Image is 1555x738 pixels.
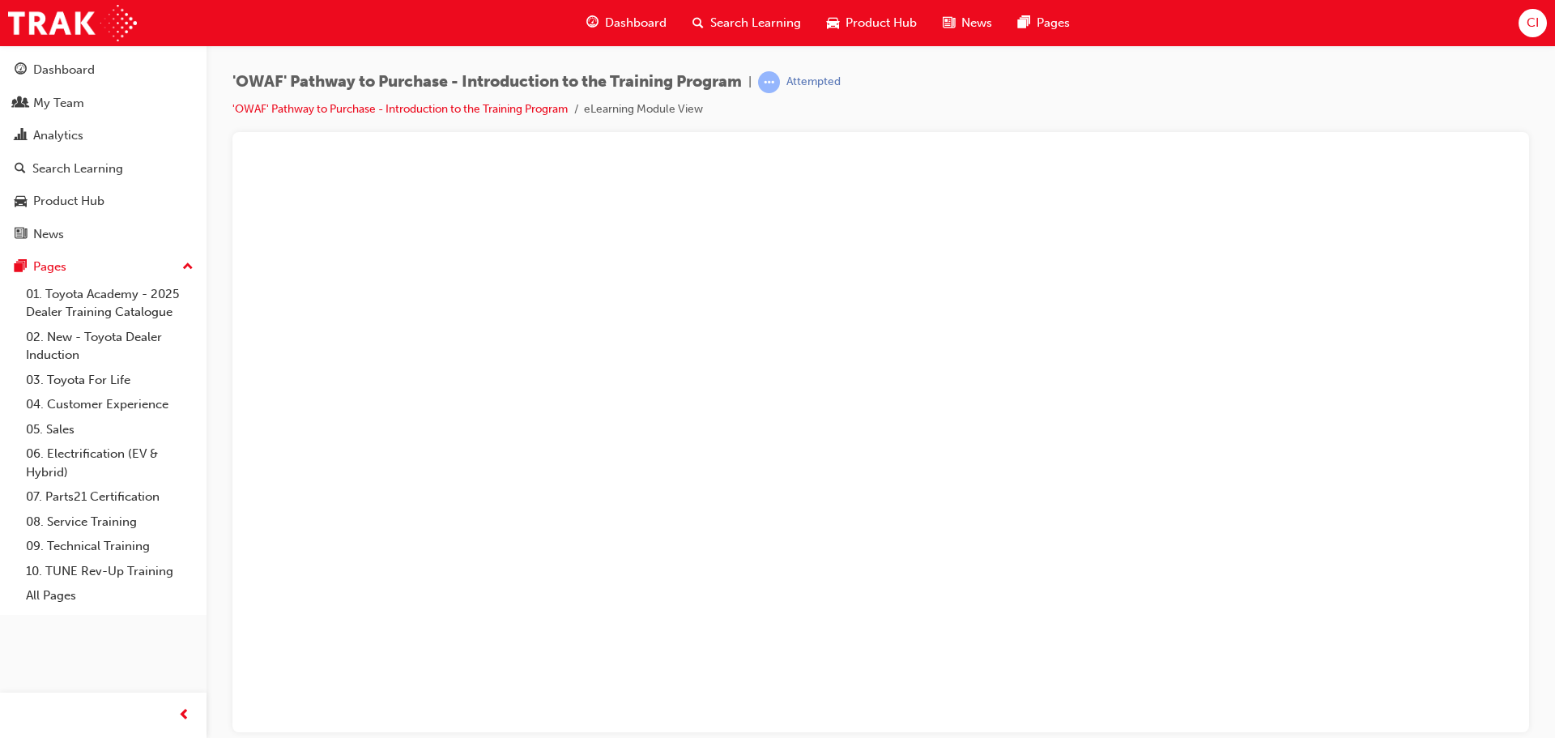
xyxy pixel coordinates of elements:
button: Pages [6,252,200,282]
span: search-icon [15,162,26,177]
span: up-icon [182,257,194,278]
span: guage-icon [15,63,27,78]
div: Pages [33,258,66,276]
a: news-iconNews [930,6,1005,40]
a: car-iconProduct Hub [814,6,930,40]
li: eLearning Module View [584,100,703,119]
span: chart-icon [15,129,27,143]
a: All Pages [19,583,200,608]
span: news-icon [15,228,27,242]
a: Product Hub [6,186,200,216]
a: 08. Service Training [19,510,200,535]
a: 10. TUNE Rev-Up Training [19,559,200,584]
span: news-icon [943,13,955,33]
div: Product Hub [33,192,104,211]
span: search-icon [692,13,704,33]
a: 01. Toyota Academy - 2025 Dealer Training Catalogue [19,282,200,325]
a: 05. Sales [19,417,200,442]
button: DashboardMy TeamAnalyticsSearch LearningProduct HubNews [6,52,200,252]
a: 04. Customer Experience [19,392,200,417]
span: car-icon [827,13,839,33]
a: Dashboard [6,55,200,85]
span: guage-icon [586,13,599,33]
span: Pages [1037,14,1070,32]
a: News [6,220,200,250]
a: 03. Toyota For Life [19,368,200,393]
span: car-icon [15,194,27,209]
a: pages-iconPages [1005,6,1083,40]
a: 06. Electrification (EV & Hybrid) [19,442,200,484]
span: News [961,14,992,32]
a: My Team [6,88,200,118]
a: 07. Parts21 Certification [19,484,200,510]
div: Attempted [786,75,841,90]
button: CI [1519,9,1547,37]
div: Search Learning [32,160,123,178]
span: | [748,73,752,92]
span: people-icon [15,96,27,111]
a: guage-iconDashboard [573,6,680,40]
span: Dashboard [605,14,667,32]
a: 09. Technical Training [19,534,200,559]
span: 'OWAF' Pathway to Purchase - Introduction to the Training Program [232,73,742,92]
a: 'OWAF' Pathway to Purchase - Introduction to the Training Program [232,102,568,116]
span: Product Hub [846,14,917,32]
span: pages-icon [15,260,27,275]
span: learningRecordVerb_ATTEMPT-icon [758,71,780,93]
span: Search Learning [710,14,801,32]
div: Analytics [33,126,83,145]
span: prev-icon [178,706,190,726]
div: My Team [33,94,84,113]
a: 02. New - Toyota Dealer Induction [19,325,200,368]
a: Analytics [6,121,200,151]
img: Trak [8,5,137,41]
div: Dashboard [33,61,95,79]
span: CI [1527,14,1539,32]
a: search-iconSearch Learning [680,6,814,40]
a: Search Learning [6,154,200,184]
span: pages-icon [1018,13,1030,33]
div: News [33,225,64,244]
